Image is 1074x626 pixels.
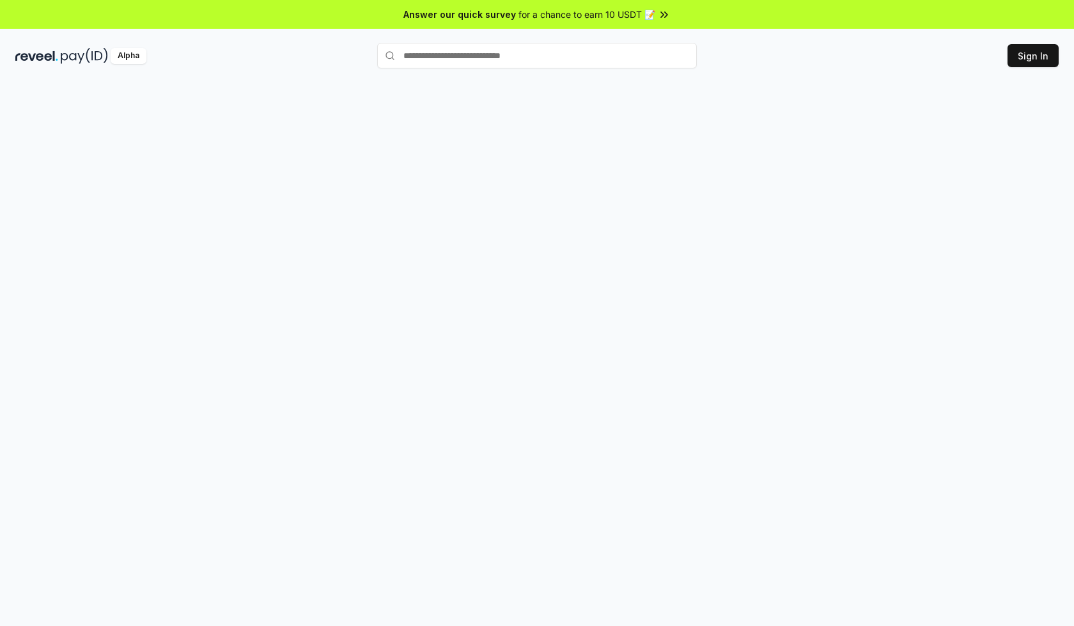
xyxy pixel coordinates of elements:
[518,8,655,21] span: for a chance to earn 10 USDT 📝
[15,48,58,64] img: reveel_dark
[111,48,146,64] div: Alpha
[1008,44,1059,67] button: Sign In
[403,8,516,21] span: Answer our quick survey
[61,48,108,64] img: pay_id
